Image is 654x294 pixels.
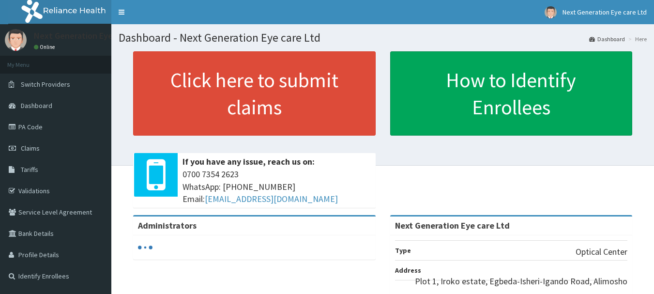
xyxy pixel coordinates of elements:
[205,193,338,204] a: [EMAIL_ADDRESS][DOMAIN_NAME]
[21,144,40,153] span: Claims
[138,240,152,255] svg: audio-loading
[390,51,633,136] a: How to Identify Enrollees
[34,44,57,50] a: Online
[138,220,197,231] b: Administrators
[119,31,647,44] h1: Dashboard - Next Generation Eye care Ltd
[545,6,557,18] img: User Image
[34,31,146,40] p: Next Generation Eye care Ltd
[133,51,376,136] a: Click here to submit claims
[576,246,627,258] p: Optical Center
[563,8,647,16] span: Next Generation Eye care Ltd
[395,220,510,231] strong: Next Generation Eye care Ltd
[183,168,371,205] span: 0700 7354 2623 WhatsApp: [PHONE_NUMBER] Email:
[626,35,647,43] li: Here
[395,246,411,255] b: Type
[395,266,421,275] b: Address
[21,80,70,89] span: Switch Providers
[21,165,38,174] span: Tariffs
[415,275,627,288] p: Plot 1, Iroko estate, Egbeda-Isheri-Igando Road, Alimosho
[589,35,625,43] a: Dashboard
[183,156,315,167] b: If you have any issue, reach us on:
[5,29,27,51] img: User Image
[21,101,52,110] span: Dashboard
